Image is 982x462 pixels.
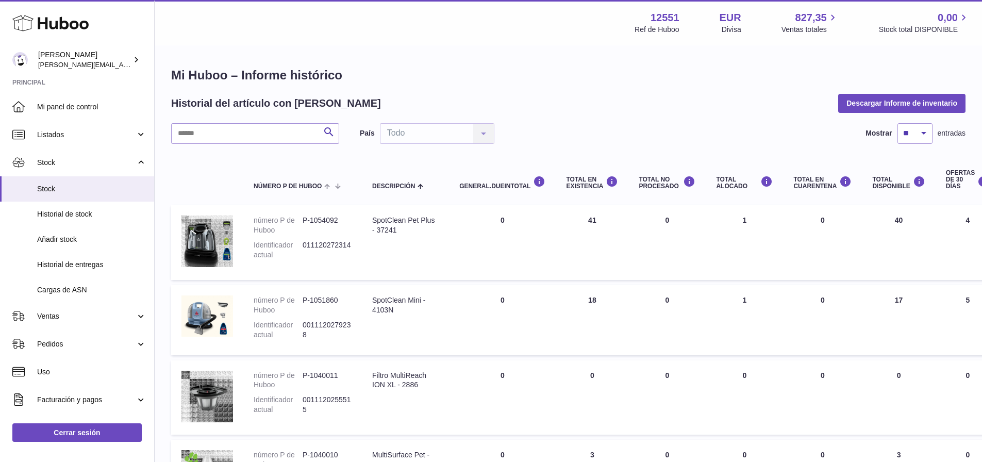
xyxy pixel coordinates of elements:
span: Stock [37,158,136,168]
span: 0 [821,296,825,304]
img: gerardo.montoiro@cleverenterprise.es [12,52,28,68]
span: entradas [938,128,966,138]
dt: Identificador actual [254,320,303,340]
div: Total en CUARENTENA [793,176,852,190]
button: Descargar Informe de inventario [838,94,966,112]
dd: 0011120279238 [303,320,352,340]
span: Historial de entregas [37,260,146,270]
dd: P-1054092 [303,216,352,235]
td: 0 [628,285,706,355]
span: 0,00 [938,11,958,25]
div: Ref de Huboo [635,25,679,35]
label: Mostrar [866,128,892,138]
td: 0 [449,360,556,435]
img: product image [181,216,233,267]
span: [PERSON_NAME][EMAIL_ADDRESS][PERSON_NAME][DOMAIN_NAME] [38,60,262,69]
td: 40 [862,205,935,280]
div: [PERSON_NAME] [38,50,131,70]
dd: P-1040011 [303,371,352,390]
h1: Mi Huboo – Informe histórico [171,67,966,84]
div: Divisa [722,25,741,35]
div: Filtro MultiReach ION XL - 2886 [372,371,439,390]
span: Ventas [37,311,136,321]
td: 0 [862,360,935,435]
span: 0 [821,451,825,459]
td: 17 [862,285,935,355]
h2: Historial del artículo con [PERSON_NAME] [171,96,381,110]
dt: Identificador actual [254,395,303,415]
div: SpotClean Pet Plus - 37241 [372,216,439,235]
span: Historial de stock [37,209,146,219]
td: 1 [706,285,783,355]
td: 0 [556,360,628,435]
img: product image [181,295,233,337]
img: product image [181,371,233,422]
span: Descripción [372,183,415,190]
label: País [360,128,375,138]
span: Stock [37,184,146,194]
a: 827,35 Ventas totales [781,11,839,35]
td: 41 [556,205,628,280]
dd: 0011120255515 [303,395,352,415]
span: Cargas de ASN [37,285,146,295]
dd: 011120272314 [303,240,352,260]
span: Facturación y pagos [37,395,136,405]
span: Uso [37,367,146,377]
dt: Identificador actual [254,240,303,260]
span: Ventas totales [781,25,839,35]
td: 0 [706,360,783,435]
td: 0 [449,285,556,355]
span: 0 [821,216,825,224]
a: Cerrar sesión [12,423,142,442]
a: 0,00 Stock total DISPONIBLE [879,11,970,35]
div: general.dueInTotal [459,176,545,190]
span: Stock total DISPONIBLE [879,25,970,35]
span: Listados [37,130,136,140]
td: 0 [628,205,706,280]
div: SpotClean Mini - 4103N [372,295,439,315]
span: Pedidos [37,339,136,349]
span: 0 [821,371,825,379]
dt: número P de Huboo [254,371,303,390]
dt: número P de Huboo [254,295,303,315]
div: Total en EXISTENCIA [566,176,618,190]
span: número P de Huboo [254,183,322,190]
div: Total NO PROCESADO [639,176,695,190]
span: 827,35 [795,11,827,25]
dt: número P de Huboo [254,216,303,235]
span: Mi panel de control [37,102,146,112]
span: Añadir stock [37,235,146,244]
td: 18 [556,285,628,355]
td: 0 [449,205,556,280]
strong: EUR [720,11,741,25]
div: Total DISPONIBLE [872,176,925,190]
div: Total ALOCADO [716,176,773,190]
td: 0 [628,360,706,435]
strong: 12551 [651,11,679,25]
td: 1 [706,205,783,280]
dd: P-1051860 [303,295,352,315]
